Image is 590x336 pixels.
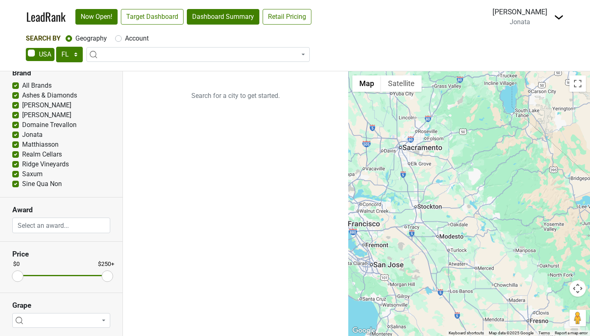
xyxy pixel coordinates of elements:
[22,91,77,100] label: Ashes & Diamonds
[98,260,114,269] div: $250+
[13,260,20,269] div: $0
[22,130,43,140] label: Jonata
[570,75,586,92] button: Toggle fullscreen view
[554,12,564,22] img: Dropdown Menu
[381,75,422,92] button: Show satellite imagery
[75,9,118,25] a: Now Open!
[449,330,484,336] button: Keyboard shortcuts
[26,8,66,25] a: LeadRank
[538,331,550,335] a: Terms
[570,310,586,326] button: Drag Pegman onto the map to open Street View
[12,301,110,310] h3: Grape
[22,150,62,159] label: Realm Cellars
[125,34,149,43] label: Account
[22,120,77,130] label: Domaine Trevallon
[22,179,62,189] label: Sine Qua Non
[510,18,530,26] span: Jonata
[123,71,348,120] p: Search for a city to get started.
[492,7,547,17] div: [PERSON_NAME]
[570,280,586,297] button: Map camera controls
[121,9,184,25] a: Target Dashboard
[22,140,59,150] label: Matthiasson
[555,331,588,335] a: Report a map error
[489,331,533,335] span: Map data ©2025 Google
[22,159,69,169] label: Ridge Vineyards
[13,218,110,233] input: Select an award...
[75,34,107,43] label: Geography
[263,9,311,25] a: Retail Pricing
[12,206,110,214] h3: Award
[22,169,43,179] label: Saxum
[350,325,377,336] img: Google
[350,325,377,336] a: Open this area in Google Maps (opens a new window)
[22,81,52,91] label: All Brands
[12,250,110,259] h3: Price
[22,110,71,120] label: [PERSON_NAME]
[12,69,110,77] h3: Brand
[187,9,259,25] a: Dashboard Summary
[352,75,381,92] button: Show street map
[22,100,71,110] label: [PERSON_NAME]
[26,34,61,42] span: Search By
